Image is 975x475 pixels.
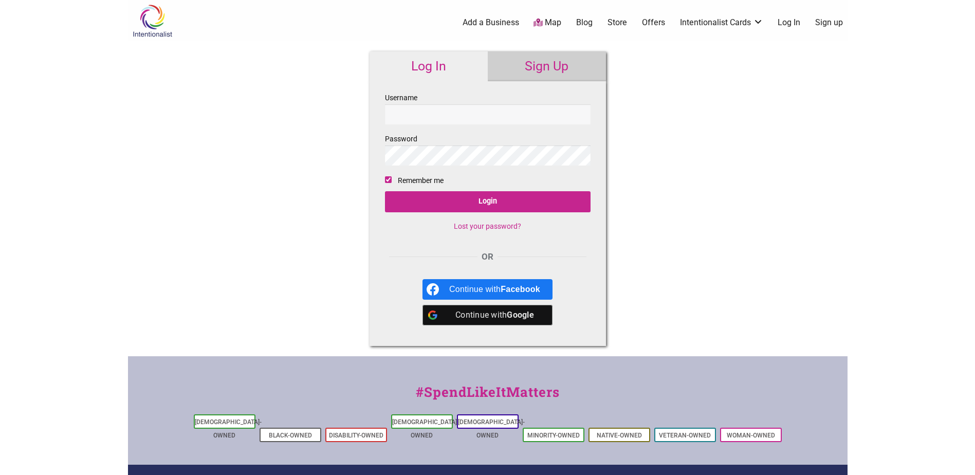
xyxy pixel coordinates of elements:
a: Blog [576,17,593,28]
a: Store [608,17,627,28]
input: Username [385,104,591,124]
a: Black-Owned [269,432,312,439]
div: Continue with [449,305,540,325]
a: [DEMOGRAPHIC_DATA]-Owned [458,418,525,439]
a: Veteran-Owned [659,432,711,439]
div: OR [385,250,591,264]
a: Sign Up [488,51,606,81]
a: Lost your password? [454,222,521,230]
a: Minority-Owned [527,432,580,439]
a: Continue with <b>Facebook</b> [422,279,553,300]
a: Add a Business [463,17,519,28]
b: Facebook [501,285,540,294]
input: Password [385,145,591,166]
a: Disability-Owned [329,432,383,439]
a: Intentionalist Cards [680,17,763,28]
a: Native-Owned [597,432,642,439]
label: Username [385,92,591,124]
a: Woman-Owned [727,432,775,439]
a: Sign up [815,17,843,28]
input: Login [385,191,591,212]
a: Log In [778,17,800,28]
b: Google [507,310,534,320]
a: Log In [370,51,488,81]
a: [DEMOGRAPHIC_DATA]-Owned [392,418,459,439]
a: Map [534,17,561,29]
div: Continue with [449,279,540,300]
a: Offers [642,17,665,28]
label: Remember me [398,174,444,187]
a: [DEMOGRAPHIC_DATA]-Owned [195,418,262,439]
a: Continue with <b>Google</b> [422,305,553,325]
label: Password [385,133,591,166]
div: #SpendLikeItMatters [128,382,848,412]
img: Intentionalist [128,4,177,38]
